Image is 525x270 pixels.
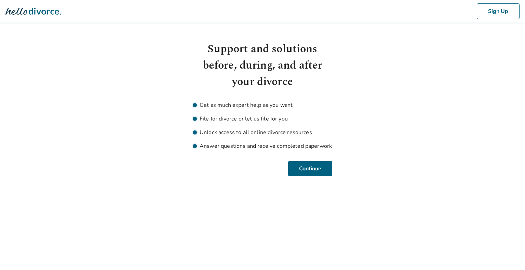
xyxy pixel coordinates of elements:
li: Get as much expert help as you want [193,101,332,109]
li: File for divorce or let us file for you [193,115,332,123]
li: Unlock access to all online divorce resources [193,128,332,137]
li: Answer questions and receive completed paperwork [193,142,332,150]
button: Sign Up [477,3,520,19]
button: Continue [288,161,332,176]
h1: Support and solutions before, during, and after your divorce [193,41,332,90]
